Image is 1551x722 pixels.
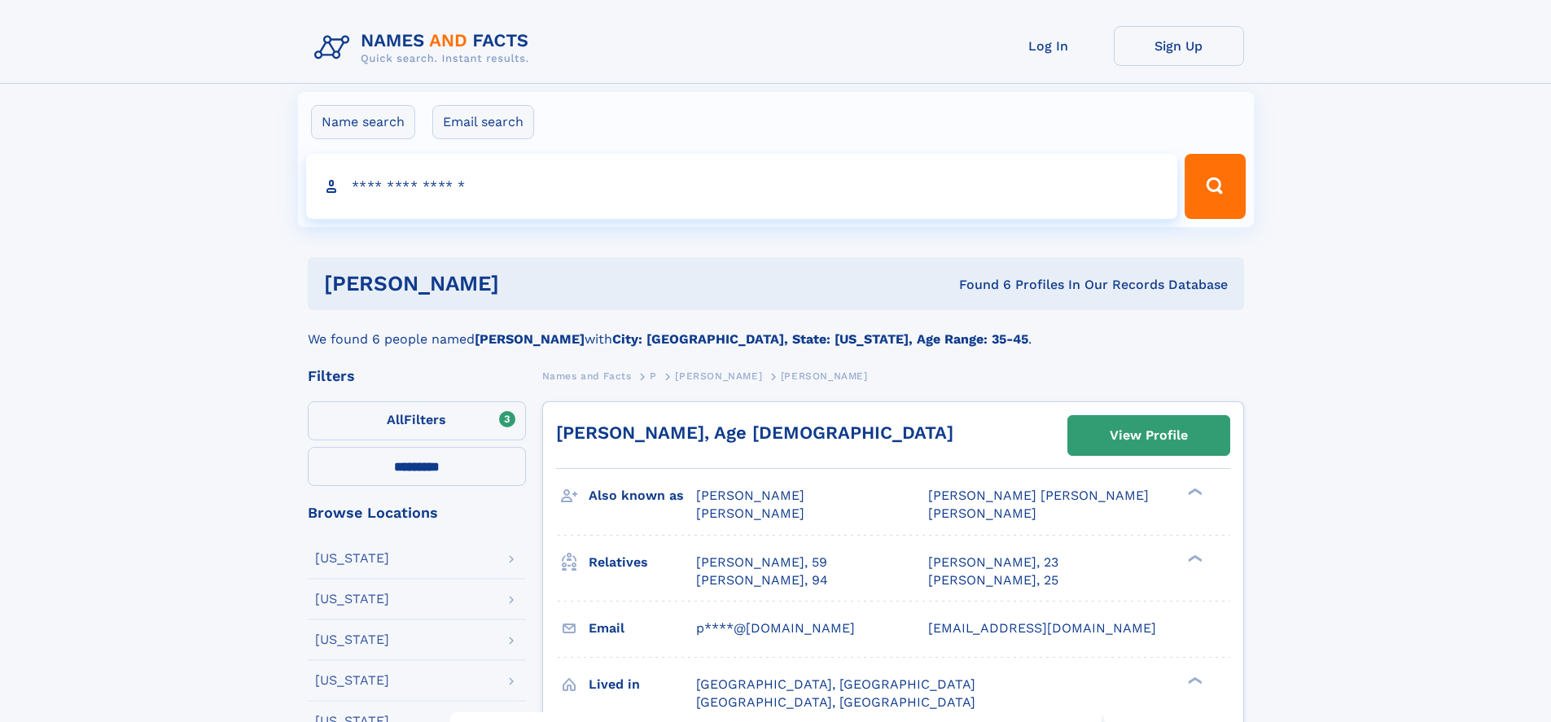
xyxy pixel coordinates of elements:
[696,694,975,710] span: [GEOGRAPHIC_DATA], [GEOGRAPHIC_DATA]
[324,273,729,294] h1: [PERSON_NAME]
[612,331,1028,347] b: City: [GEOGRAPHIC_DATA], State: [US_STATE], Age Range: 35-45
[308,26,542,70] img: Logo Names and Facts
[675,365,762,386] a: [PERSON_NAME]
[928,488,1149,503] span: [PERSON_NAME] [PERSON_NAME]
[696,488,804,503] span: [PERSON_NAME]
[675,370,762,382] span: [PERSON_NAME]
[589,615,696,642] h3: Email
[315,593,389,606] div: [US_STATE]
[542,365,632,386] a: Names and Facts
[1184,675,1203,685] div: ❯
[315,552,389,565] div: [US_STATE]
[308,401,526,440] label: Filters
[928,554,1058,571] a: [PERSON_NAME], 23
[315,633,389,646] div: [US_STATE]
[781,370,868,382] span: [PERSON_NAME]
[696,676,975,692] span: [GEOGRAPHIC_DATA], [GEOGRAPHIC_DATA]
[928,571,1058,589] a: [PERSON_NAME], 25
[475,331,585,347] b: [PERSON_NAME]
[308,310,1244,349] div: We found 6 people named with .
[1114,26,1244,66] a: Sign Up
[589,671,696,698] h3: Lived in
[984,26,1114,66] a: Log In
[650,370,657,382] span: P
[1110,417,1188,454] div: View Profile
[729,276,1228,294] div: Found 6 Profiles In Our Records Database
[696,505,804,521] span: [PERSON_NAME]
[308,505,526,520] div: Browse Locations
[928,505,1036,521] span: [PERSON_NAME]
[308,369,526,383] div: Filters
[1185,154,1245,219] button: Search Button
[696,571,828,589] a: [PERSON_NAME], 94
[556,422,953,443] a: [PERSON_NAME], Age [DEMOGRAPHIC_DATA]
[650,365,657,386] a: P
[306,154,1178,219] input: search input
[696,554,827,571] a: [PERSON_NAME], 59
[432,105,534,139] label: Email search
[311,105,415,139] label: Name search
[589,482,696,510] h3: Also known as
[589,549,696,576] h3: Relatives
[928,620,1156,636] span: [EMAIL_ADDRESS][DOMAIN_NAME]
[1184,487,1203,497] div: ❯
[387,412,404,427] span: All
[1184,553,1203,563] div: ❯
[315,674,389,687] div: [US_STATE]
[1068,416,1229,455] a: View Profile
